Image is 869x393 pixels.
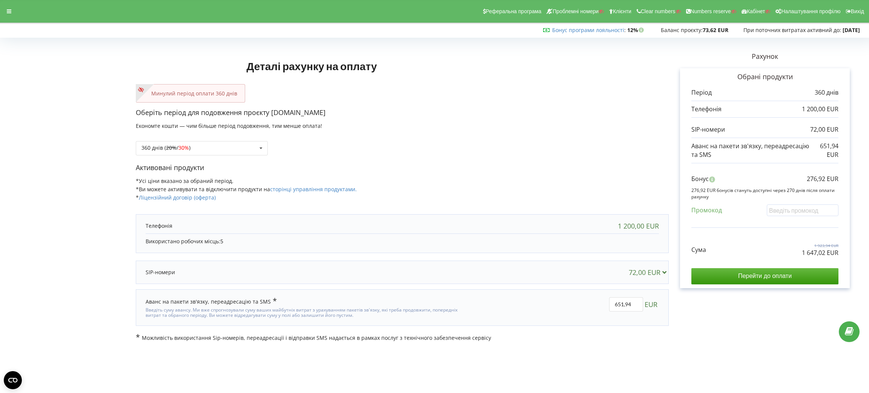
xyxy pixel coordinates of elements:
div: Аванс на пакети зв'язку, переадресацію та SMS [146,297,277,305]
p: Бонус [691,175,709,183]
span: *Усі ціни вказано за обраний період. [136,177,233,184]
p: 72,00 EUR [810,125,838,134]
p: 1 923,94 EUR [802,243,838,248]
input: Введіть промокод [767,204,838,216]
span: Проблемні номери [553,8,599,14]
span: Баланс проєкту: [661,26,703,34]
p: 276,92 EUR бонусів стануть доступні через 270 днів після оплати рахунку [691,187,838,200]
p: Сума [691,246,706,254]
span: Реферальна програма [486,8,542,14]
p: Можливість використання Sip-номерів, переадресації і відправки SMS надається в рамках послуг з те... [136,333,669,342]
p: 360 днів [815,88,838,97]
p: 1 200,00 EUR [802,105,838,114]
p: Використано робочих місць: [146,238,659,245]
p: Телефонія [691,105,722,114]
span: *Ви можете активувати та відключити продукти на [136,186,357,193]
span: Економте кошти — чим більше період подовження, тим менше оплата! [136,122,322,129]
p: 651,94 EUR [811,142,838,159]
h1: Деталі рахунку на оплату [136,48,487,84]
span: Клієнти [613,8,631,14]
div: 360 днів ( / ) [141,145,190,150]
span: Numbers reserve [691,8,731,14]
span: Налаштування профілю [781,8,840,14]
p: 1 647,02 EUR [802,249,838,257]
strong: [DATE] [843,26,860,34]
p: SIP-номери [691,125,725,134]
span: 30% [178,144,189,151]
p: Активовані продукти [136,163,669,173]
strong: 12% [627,26,646,34]
a: Бонус програми лояльності [552,26,624,34]
span: Кабінет [747,8,765,14]
p: Період [691,88,712,97]
p: Аванс на пакети зв'язку, переадресацію та SMS [691,142,811,159]
div: Введіть суму авансу. Ми вже спрогнозували суму ваших майбутніх витрат з урахуванням пакетів зв'яз... [146,305,462,318]
span: : [552,26,626,34]
span: 5 [220,238,223,245]
s: 20% [166,144,177,151]
span: При поточних витратах активний до: [743,26,841,34]
p: SIP-номери [146,269,175,276]
p: Обрані продукти [691,72,838,82]
p: 276,92 EUR [807,175,838,183]
p: Оберіть період для подовження проєкту [DOMAIN_NAME] [136,108,669,118]
button: Open CMP widget [4,371,22,389]
a: Ліцензійний договір (оферта) [139,194,216,201]
p: Телефонія [146,222,172,230]
p: Промокод [691,206,722,215]
a: сторінці управління продуктами. [270,186,357,193]
input: Перейти до оплати [691,268,838,284]
span: Вихід [851,8,864,14]
strong: 73,62 EUR [703,26,728,34]
div: 72,00 EUR [629,269,670,276]
p: Рахунок [669,52,861,61]
span: Clear numbers [641,8,676,14]
p: Минулий період оплати 360 днів [144,90,237,97]
div: 1 200,00 EUR [618,222,659,230]
span: EUR [645,297,657,312]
